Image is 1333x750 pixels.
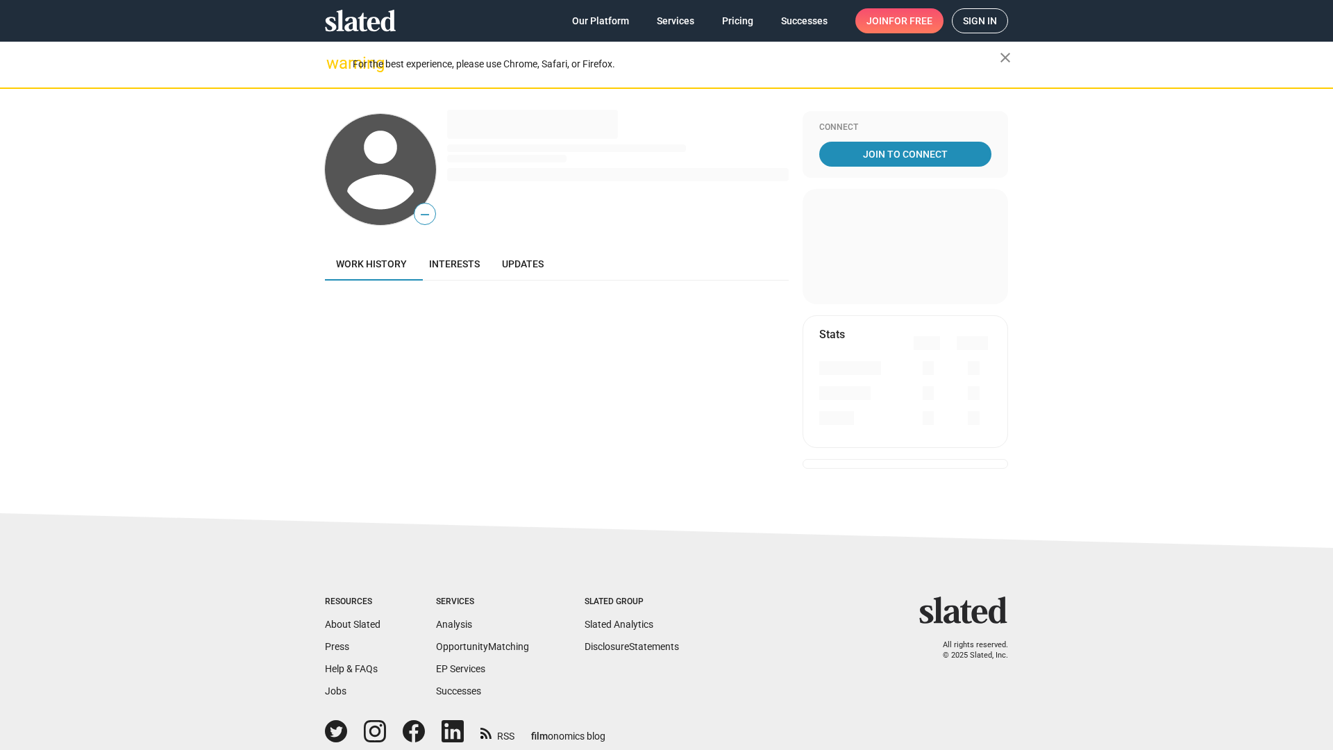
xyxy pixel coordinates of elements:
mat-card-title: Stats [819,327,845,342]
a: Joinfor free [855,8,944,33]
a: Updates [491,247,555,281]
div: Slated Group [585,597,679,608]
a: Work history [325,247,418,281]
mat-icon: close [997,49,1014,66]
a: Help & FAQs [325,663,378,674]
a: RSS [480,722,514,743]
div: Connect [819,122,991,133]
span: for free [889,8,932,33]
div: For the best experience, please use Chrome, Safari, or Firefox. [353,55,1000,74]
span: — [414,206,435,224]
span: Our Platform [572,8,629,33]
a: Our Platform [561,8,640,33]
p: All rights reserved. © 2025 Slated, Inc. [928,640,1008,660]
div: Services [436,597,529,608]
mat-icon: warning [326,55,343,72]
span: Work history [336,258,407,269]
span: Pricing [722,8,753,33]
span: Services [657,8,694,33]
span: Sign in [963,9,997,33]
span: Updates [502,258,544,269]
a: DisclosureStatements [585,641,679,652]
a: Slated Analytics [585,619,653,630]
a: Jobs [325,685,346,697]
a: EP Services [436,663,485,674]
span: Join To Connect [822,142,989,167]
a: Interests [418,247,491,281]
span: Successes [781,8,828,33]
a: OpportunityMatching [436,641,529,652]
span: Interests [429,258,480,269]
a: Services [646,8,705,33]
a: Analysis [436,619,472,630]
a: Sign in [952,8,1008,33]
a: filmonomics blog [531,719,605,743]
a: Join To Connect [819,142,991,167]
a: About Slated [325,619,380,630]
a: Successes [770,8,839,33]
span: Join [866,8,932,33]
a: Press [325,641,349,652]
div: Resources [325,597,380,608]
a: Pricing [711,8,764,33]
a: Successes [436,685,481,697]
span: film [531,731,548,742]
